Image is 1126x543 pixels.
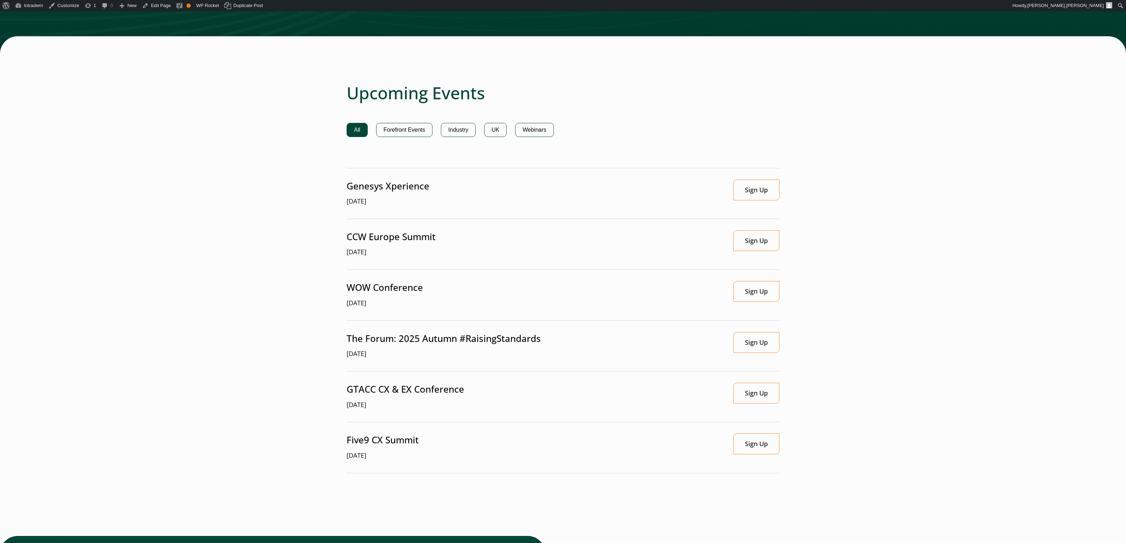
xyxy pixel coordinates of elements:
div: OK [186,4,191,8]
button: Industry [441,123,476,137]
button: Forefront Events [376,123,432,137]
a: Link opens in a new window [733,180,779,200]
p: Five9 CX Summit [347,433,419,447]
a: Link opens in a new window [733,332,779,353]
p: The Forum: 2025 Autumn #RaisingStandards [347,332,541,345]
span: [DATE] [347,197,429,206]
h2: Upcoming Events [347,83,779,103]
button: All [347,123,368,137]
a: Link opens in a new window [733,230,779,251]
a: Link opens in a new window [733,383,779,404]
span: [DATE] [347,248,436,257]
button: Webinars [515,123,553,137]
a: Link opens in a new window [733,433,779,454]
p: WOW Conference [347,281,423,294]
p: Genesys Xperience [347,180,429,193]
span: [DATE] [347,400,464,410]
span: [PERSON_NAME].[PERSON_NAME] [1027,3,1104,8]
button: UK [484,123,507,137]
p: GTACC CX & EX Conference [347,383,464,396]
p: CCW Europe Summit [347,230,436,243]
span: [DATE] [347,349,541,358]
span: [DATE] [347,451,419,460]
a: Link opens in a new window [733,281,779,302]
span: [DATE] [347,299,423,308]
